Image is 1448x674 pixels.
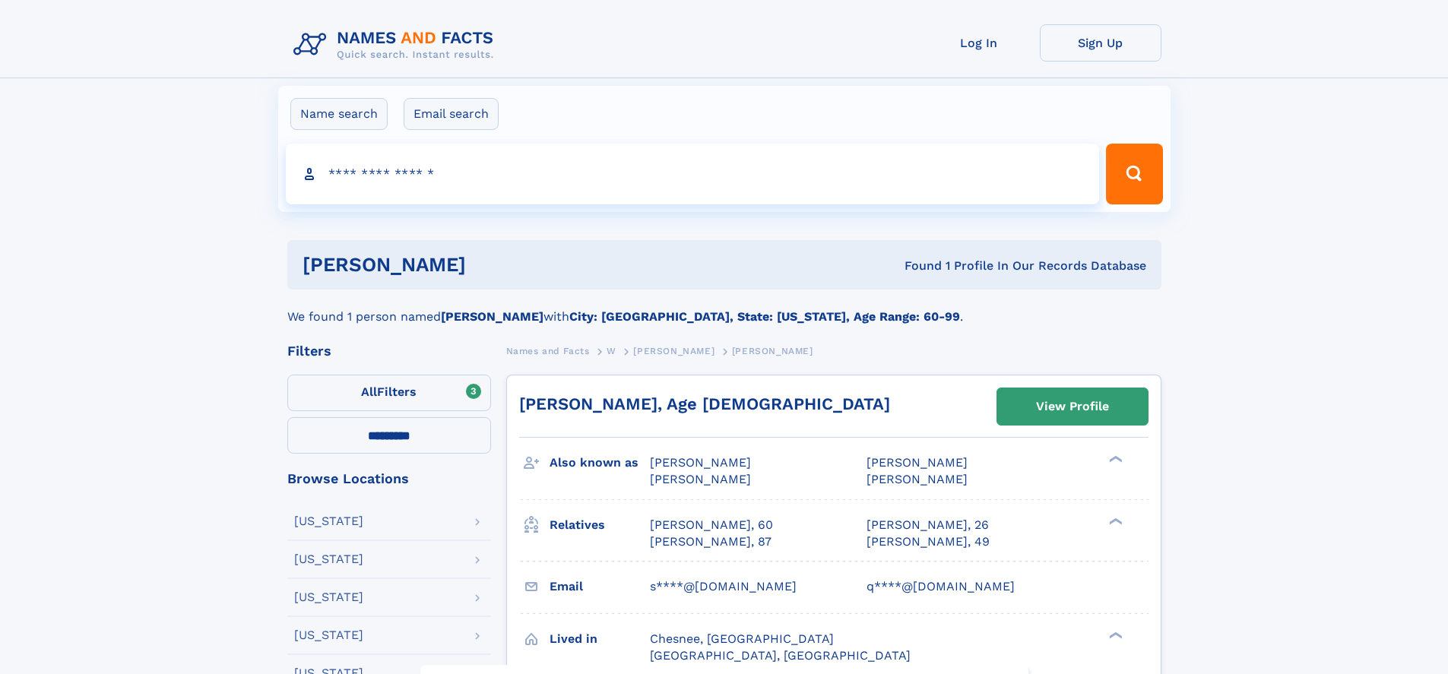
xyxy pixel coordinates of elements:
[1105,630,1123,640] div: ❯
[569,309,960,324] b: City: [GEOGRAPHIC_DATA], State: [US_STATE], Age Range: 60-99
[287,344,491,358] div: Filters
[550,450,650,476] h3: Also known as
[607,341,616,360] a: W
[550,626,650,652] h3: Lived in
[294,629,363,641] div: [US_STATE]
[404,98,499,130] label: Email search
[997,388,1148,425] a: View Profile
[1040,24,1161,62] a: Sign Up
[506,341,590,360] a: Names and Facts
[918,24,1040,62] a: Log In
[290,98,388,130] label: Name search
[287,290,1161,326] div: We found 1 person named with .
[287,472,491,486] div: Browse Locations
[441,309,543,324] b: [PERSON_NAME]
[294,553,363,565] div: [US_STATE]
[633,346,714,356] span: [PERSON_NAME]
[286,144,1100,204] input: search input
[650,648,911,663] span: [GEOGRAPHIC_DATA], [GEOGRAPHIC_DATA]
[650,631,834,646] span: Chesnee, [GEOGRAPHIC_DATA]
[550,574,650,600] h3: Email
[303,255,686,274] h1: [PERSON_NAME]
[607,346,616,356] span: W
[287,375,491,411] label: Filters
[550,512,650,538] h3: Relatives
[732,346,813,356] span: [PERSON_NAME]
[1106,144,1162,204] button: Search Button
[867,517,989,533] a: [PERSON_NAME], 26
[633,341,714,360] a: [PERSON_NAME]
[294,515,363,527] div: [US_STATE]
[650,472,751,486] span: [PERSON_NAME]
[867,472,968,486] span: [PERSON_NAME]
[294,591,363,603] div: [US_STATE]
[287,24,506,65] img: Logo Names and Facts
[361,384,377,399] span: All
[519,394,890,413] a: [PERSON_NAME], Age [DEMOGRAPHIC_DATA]
[1105,454,1123,464] div: ❯
[867,533,990,550] a: [PERSON_NAME], 49
[650,533,772,550] a: [PERSON_NAME], 87
[650,517,773,533] a: [PERSON_NAME], 60
[1105,516,1123,526] div: ❯
[1036,389,1109,424] div: View Profile
[685,258,1146,274] div: Found 1 Profile In Our Records Database
[650,455,751,470] span: [PERSON_NAME]
[867,455,968,470] span: [PERSON_NAME]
